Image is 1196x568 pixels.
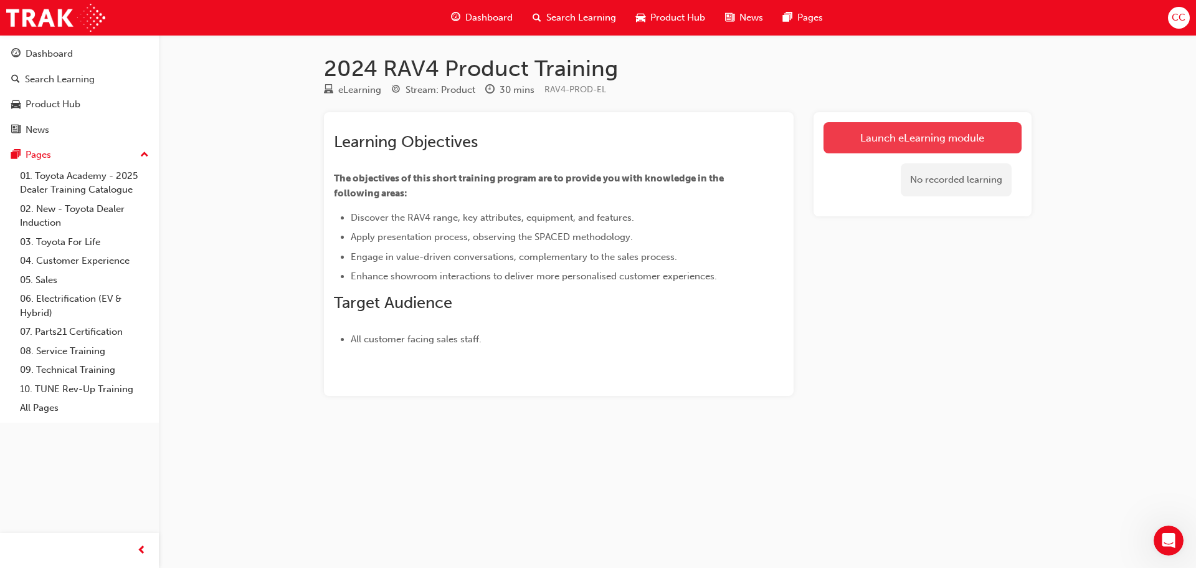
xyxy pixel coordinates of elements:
div: Duration [485,82,534,98]
a: 04. Customer Experience [15,251,154,271]
a: 06. Electrification (EV & Hybrid) [15,289,154,322]
span: Learning Objectives [334,132,478,152]
span: Enhance showroom interactions to deliver more personalised customer experiences. [351,271,717,282]
span: All customer facing sales staff. [351,334,482,345]
span: search-icon [11,74,20,85]
span: target-icon [391,85,401,96]
a: 05. Sales [15,271,154,290]
span: search-icon [533,10,541,26]
span: Apply presentation process, observing the SPACED methodology. [351,231,633,243]
span: guage-icon [11,49,21,60]
a: news-iconNews [715,5,773,31]
h1: 2024 RAV4 Product Training [324,55,1032,82]
a: Launch eLearning module [823,122,1022,153]
button: Pages [5,143,154,166]
div: Search Learning [25,72,95,87]
span: up-icon [140,147,149,163]
span: guage-icon [451,10,460,26]
span: Learning resource code [544,84,606,95]
span: news-icon [725,10,734,26]
a: Dashboard [5,42,154,65]
span: car-icon [11,99,21,110]
div: Product Hub [26,97,80,112]
a: car-iconProduct Hub [626,5,715,31]
span: pages-icon [783,10,792,26]
img: Trak [6,4,105,32]
div: Type [324,82,381,98]
a: Product Hub [5,93,154,116]
span: Target Audience [334,293,452,312]
a: Search Learning [5,68,154,91]
a: 01. Toyota Academy - 2025 Dealer Training Catalogue [15,166,154,200]
span: clock-icon [485,85,495,96]
a: pages-iconPages [773,5,833,31]
div: News [26,123,49,137]
div: No recorded learning [901,163,1012,196]
a: News [5,118,154,142]
span: CC [1172,11,1185,25]
span: prev-icon [137,543,146,559]
a: All Pages [15,398,154,418]
a: guage-iconDashboard [441,5,523,31]
div: eLearning [338,83,381,97]
a: search-iconSearch Learning [523,5,626,31]
div: Dashboard [26,47,73,61]
a: 03. Toyota For Life [15,233,154,252]
a: 08. Service Training [15,342,154,361]
iframe: Intercom live chat [1154,526,1184,556]
span: news-icon [11,125,21,136]
a: 09. Technical Training [15,360,154,380]
a: 10. TUNE Rev-Up Training [15,380,154,399]
span: The objectives of this short training program are to provide you with knowledge in the following ... [334,173,726,199]
span: Search Learning [546,11,616,25]
button: DashboardSearch LearningProduct HubNews [5,40,154,143]
span: learningResourceType_ELEARNING-icon [324,85,333,96]
span: Engage in value-driven conversations, complementary to the sales process. [351,251,677,262]
button: CC [1168,7,1190,29]
div: Stream: Product [406,83,475,97]
div: 30 mins [500,83,534,97]
span: Discover the RAV4 range, key attributes, equipment, and features. [351,212,634,223]
span: News [739,11,763,25]
a: 07. Parts21 Certification [15,322,154,342]
span: Product Hub [650,11,705,25]
span: Pages [797,11,823,25]
span: car-icon [636,10,645,26]
span: pages-icon [11,150,21,161]
div: Pages [26,148,51,162]
span: Dashboard [465,11,513,25]
div: Stream [391,82,475,98]
a: 02. New - Toyota Dealer Induction [15,200,154,233]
